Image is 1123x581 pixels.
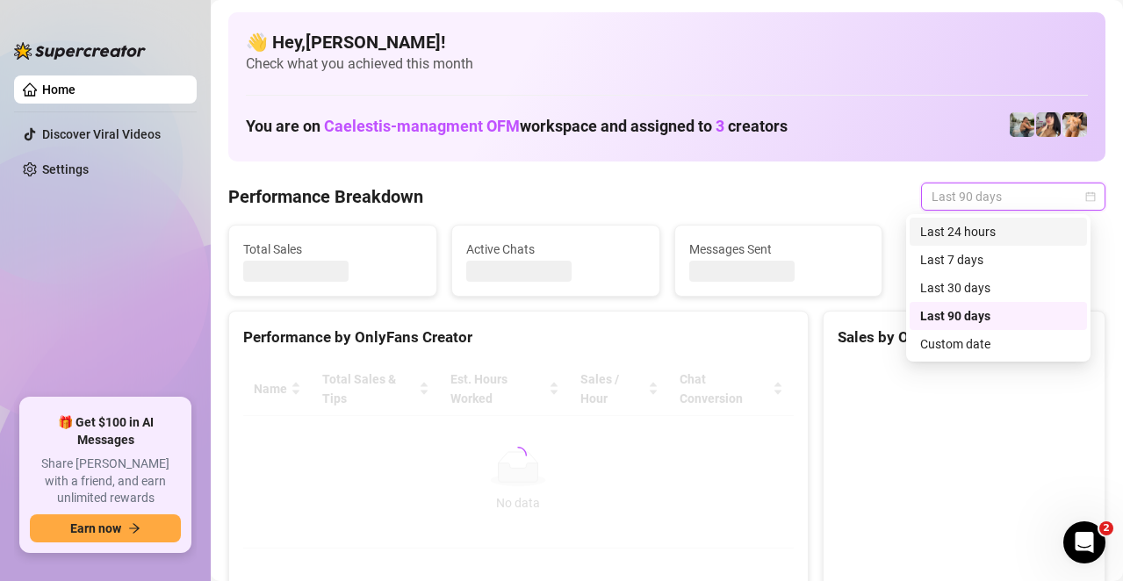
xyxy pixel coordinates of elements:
div: Last 30 days [910,274,1087,302]
div: Custom date [910,330,1087,358]
iframe: Intercom live chat [1063,521,1105,563]
div: Last 30 days [920,278,1076,298]
h4: 👋 Hey, [PERSON_NAME] ! [246,30,1088,54]
span: Active Chats [466,240,645,259]
img: logo-BBDzfeDw.svg [14,42,146,60]
span: calendar [1085,191,1096,202]
span: 3 [716,117,724,135]
div: Last 7 days [920,250,1076,269]
div: Custom date [920,334,1076,354]
h4: Performance Breakdown [228,184,423,209]
span: Last 90 days [932,183,1095,210]
button: Earn nowarrow-right [30,514,181,542]
img: Babydanix [1036,112,1061,137]
a: Discover Viral Videos [42,127,161,141]
div: Last 24 hours [920,222,1076,241]
div: Sales by OnlyFans Creator [838,326,1091,349]
span: Check what you achieved this month [246,54,1088,74]
img: Shalva [1062,112,1087,137]
span: loading [509,447,527,464]
span: Caelestis-managment OFM [324,117,520,135]
span: arrow-right [128,522,140,534]
span: Earn now [70,521,121,535]
span: Share [PERSON_NAME] with a friend, and earn unlimited rewards [30,455,181,507]
div: Last 90 days [920,306,1076,326]
div: Performance by OnlyFans Creator [243,326,794,349]
div: Last 90 days [910,302,1087,330]
span: 🎁 Get $100 in AI Messages [30,414,181,448]
h1: You are on workspace and assigned to creators [246,117,788,136]
div: Last 7 days [910,246,1087,274]
a: Settings [42,162,89,176]
span: Total Sales [243,240,422,259]
span: 2 [1099,521,1113,535]
img: SivanSecret [1010,112,1034,137]
span: Messages Sent [689,240,868,259]
div: Last 24 hours [910,218,1087,246]
a: Home [42,82,76,97]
